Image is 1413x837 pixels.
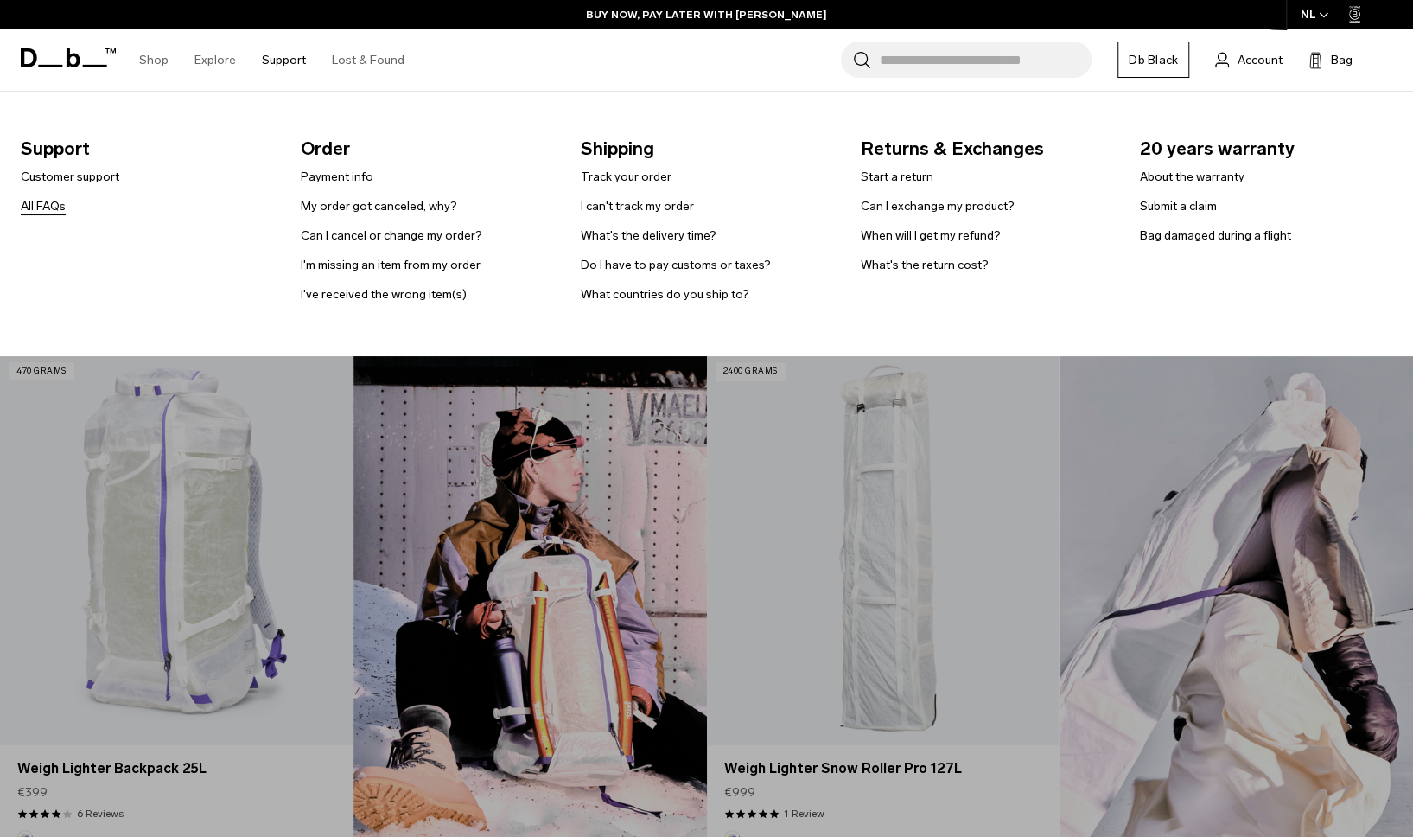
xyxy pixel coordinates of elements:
a: Can I exchange my product? [860,197,1014,215]
a: Lost & Found [332,29,404,91]
a: Shop [139,29,169,91]
span: Shipping [581,135,833,163]
a: Can I cancel or change my order? [301,227,482,245]
a: All FAQs [21,197,66,215]
span: Bag [1331,51,1353,69]
a: Bag damaged during a flight [1140,227,1291,245]
a: Submit a claim [1140,197,1217,215]
span: Support [21,135,273,163]
a: Start a return [860,168,932,186]
a: I'm missing an item from my order [301,256,481,274]
button: Bag [1308,49,1353,70]
a: Payment info [301,168,373,186]
a: BUY NOW, PAY LATER WITH [PERSON_NAME] [586,7,827,22]
span: 20 years warranty [1140,135,1392,163]
a: Explore [194,29,236,91]
a: Do I have to pay customs or taxes? [581,256,771,274]
a: Track your order [581,168,671,186]
a: When will I get my refund? [860,227,1000,245]
a: About the warranty [1140,168,1244,186]
a: I've received the wrong item(s) [301,285,467,303]
nav: Main Navigation [126,29,417,91]
a: Support [262,29,306,91]
a: I can't track my order [581,197,694,215]
a: Customer support [21,168,119,186]
span: Returns & Exchanges [860,135,1112,163]
a: Db Black [1117,42,1189,78]
a: What's the delivery time? [581,227,716,245]
span: Order [301,135,553,163]
a: Account [1215,49,1283,70]
a: What's the return cost? [860,256,988,274]
span: Account [1238,51,1283,69]
a: My order got canceled, why? [301,197,457,215]
a: What countries do you ship to? [581,285,749,303]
